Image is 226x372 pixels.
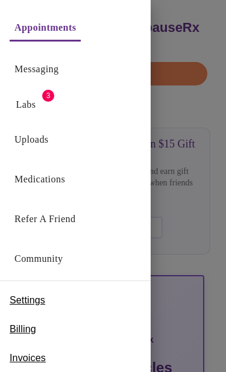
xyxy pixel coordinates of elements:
button: Community [10,247,68,271]
span: 3 [42,90,54,102]
a: Labs [16,96,36,113]
a: Settings [10,291,45,310]
a: Community [14,250,63,267]
a: Medications [14,171,65,188]
a: Refer a Friend [14,211,76,228]
button: Messaging [10,57,63,81]
span: Settings [10,293,45,308]
button: Medications [10,167,70,191]
a: Uploads [14,131,49,148]
a: Invoices [10,349,46,368]
span: Invoices [10,351,46,365]
a: Messaging [14,61,58,78]
span: Billing [10,322,36,336]
button: Labs [7,93,45,117]
a: Billing [10,320,36,339]
button: Uploads [10,128,54,152]
a: Appointments [14,19,76,36]
button: Appointments [10,16,81,42]
button: Refer a Friend [10,207,81,231]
